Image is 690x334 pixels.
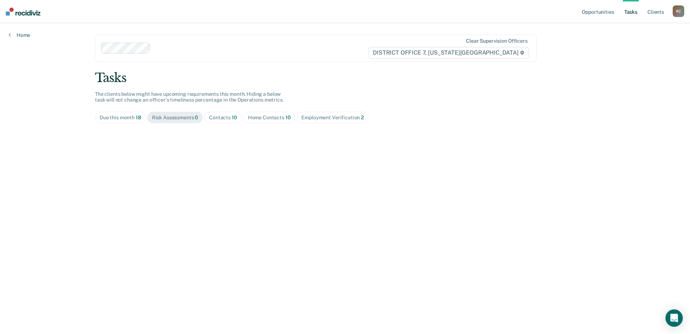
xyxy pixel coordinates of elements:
span: 2 [361,115,364,120]
div: Due this month [100,115,141,121]
div: Tasks [95,70,595,85]
span: 10 [285,115,291,120]
div: Clear supervision officers [466,38,527,44]
div: Risk Assessments [152,115,198,121]
span: 0 [195,115,198,120]
div: Home Contacts [248,115,291,121]
span: 10 [232,115,237,120]
div: Employment Verification [301,115,364,121]
span: DISTRICT OFFICE 7, [US_STATE][GEOGRAPHIC_DATA] [368,47,529,59]
img: Recidiviz [6,8,40,16]
span: The clients below might have upcoming requirements this month. Hiding a below task will not chang... [95,91,284,103]
div: R C [673,5,684,17]
a: Home [9,32,30,38]
div: Open Intercom Messenger [665,309,683,327]
div: Contacts [209,115,237,121]
span: 18 [136,115,141,120]
button: RC [673,5,684,17]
